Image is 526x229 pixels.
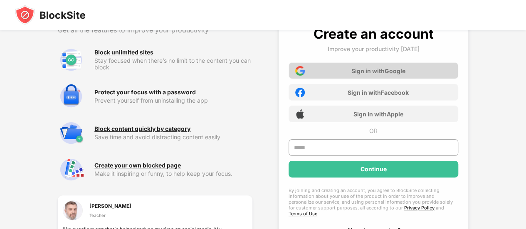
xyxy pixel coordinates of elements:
img: premium-category.svg [58,120,84,146]
div: OR [369,127,378,134]
div: Protect your focus with a password [94,89,196,96]
div: Stay focused when there’s no limit to the content you can block [94,57,252,71]
div: Teacher [89,212,131,219]
div: By joining and creating an account, you agree to BlockSite collecting information about your use ... [289,187,458,217]
img: google-icon.png [295,66,305,76]
img: premium-customize-block-page.svg [58,156,84,183]
img: facebook-icon.png [295,88,305,97]
div: Save time and avoid distracting content easily [94,134,252,140]
div: Create an account [313,26,433,42]
div: Sign in with Facebook [348,89,409,96]
div: Get all the features to improve your productivity [58,26,252,34]
div: Sign in with Google [351,67,405,74]
div: Create your own blocked page [94,162,181,169]
div: [PERSON_NAME] [89,202,131,210]
img: testimonial-1.jpg [63,200,83,220]
div: Continue [360,166,386,172]
img: premium-password-protection.svg [58,83,84,110]
a: Privacy Policy [404,205,435,211]
div: Block content quickly by category [94,126,190,132]
div: Make it inspiring or funny, to help keep your focus. [94,170,252,177]
div: Improve your productivity [DATE] [327,45,419,52]
div: Prevent yourself from uninstalling the app [94,97,252,104]
img: apple-icon.png [295,109,305,119]
a: Terms of Use [289,211,317,217]
img: blocksite-icon-black.svg [15,5,86,25]
img: premium-unlimited-blocklist.svg [58,47,84,73]
div: Block unlimited sites [94,49,153,56]
div: Sign in with Apple [353,111,403,118]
